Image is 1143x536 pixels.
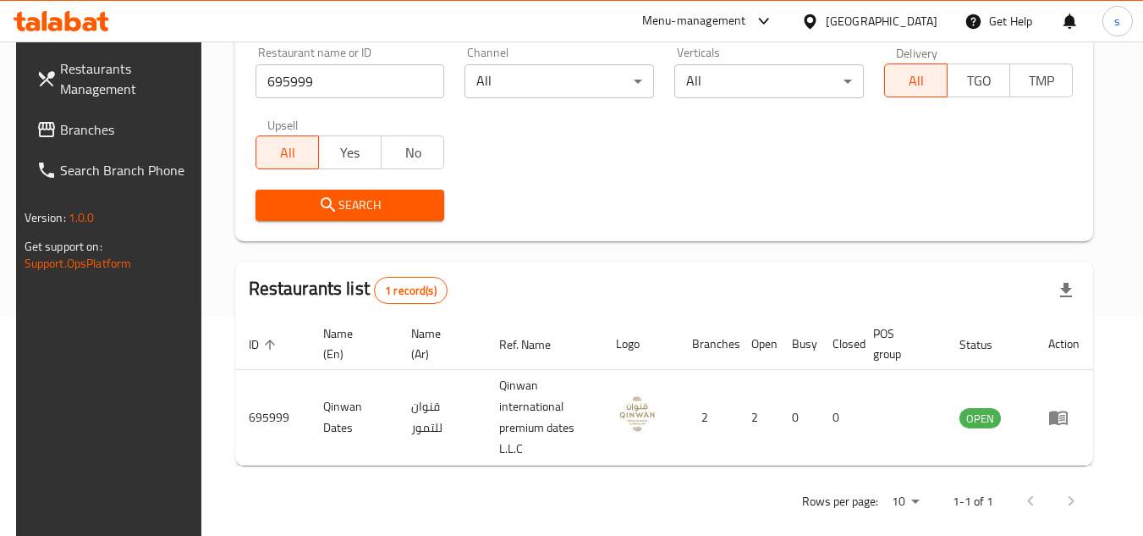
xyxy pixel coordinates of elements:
[374,277,448,304] div: Total records count
[947,64,1010,97] button: TGO
[310,370,398,466] td: Qinwan Dates
[60,119,194,140] span: Branches
[25,252,132,274] a: Support.OpsPlatform
[464,64,654,98] div: All
[267,119,299,130] label: Upsell
[249,276,448,304] h2: Restaurants list
[778,318,819,370] th: Busy
[318,135,382,169] button: Yes
[235,370,310,466] td: 695999
[738,370,778,466] td: 2
[326,141,375,165] span: Yes
[616,393,658,435] img: Qinwan Dates
[256,135,319,169] button: All
[23,150,207,191] a: Search Branch Phone
[25,207,66,229] span: Version:
[679,370,738,466] td: 2
[873,323,926,364] span: POS group
[486,370,602,466] td: Qinwan international premium dates L.L.C
[1009,64,1073,97] button: TMP
[1046,270,1086,311] div: Export file
[896,47,938,58] label: Delivery
[674,64,864,98] div: All
[679,318,738,370] th: Branches
[802,491,878,512] p: Rows per page:
[884,64,948,97] button: All
[256,190,445,221] button: Search
[954,69,1003,93] span: TGO
[69,207,95,229] span: 1.0.0
[23,109,207,150] a: Branches
[738,318,778,370] th: Open
[256,64,445,98] input: Search for restaurant name or ID..
[1035,318,1093,370] th: Action
[323,323,377,364] span: Name (En)
[249,334,281,355] span: ID
[499,334,573,355] span: Ref. Name
[60,160,194,180] span: Search Branch Phone
[953,491,993,512] p: 1-1 of 1
[375,283,447,299] span: 1 record(s)
[892,69,941,93] span: All
[398,370,486,466] td: قنوان للتمور
[819,370,860,466] td: 0
[388,141,437,165] span: No
[959,334,1014,355] span: Status
[263,141,312,165] span: All
[269,195,431,216] span: Search
[25,235,102,257] span: Get support on:
[778,370,819,466] td: 0
[642,11,746,31] div: Menu-management
[23,48,207,109] a: Restaurants Management
[235,318,1094,466] table: enhanced table
[959,409,1001,428] span: OPEN
[1017,69,1066,93] span: TMP
[959,408,1001,428] div: OPEN
[1114,12,1120,30] span: s
[411,323,465,364] span: Name (Ar)
[381,135,444,169] button: No
[826,12,937,30] div: [GEOGRAPHIC_DATA]
[885,489,926,515] div: Rows per page:
[819,318,860,370] th: Closed
[602,318,679,370] th: Logo
[1048,407,1080,428] div: Menu
[60,58,194,99] span: Restaurants Management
